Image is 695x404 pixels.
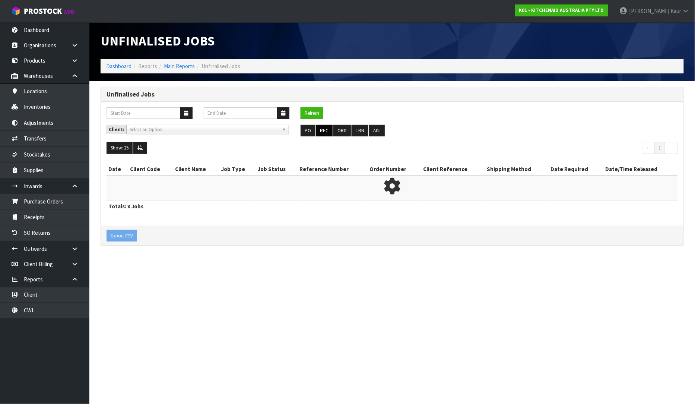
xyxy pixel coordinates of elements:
a: ← [642,142,655,154]
strong: K01 - KITCHENAID AUSTRALIA PTY LTD [519,7,604,13]
button: ADJ [369,125,385,137]
th: Date Required [549,163,603,175]
span: [PERSON_NAME] [629,7,669,15]
span: Select an Option [130,125,279,134]
a: Main Reports [164,63,195,70]
button: REC [316,125,333,137]
th: Date [107,163,128,175]
button: Refresh [301,107,323,119]
button: PO [301,125,315,137]
strong: Client: [109,126,124,133]
button: TRN [352,125,368,137]
a: 1 [655,142,665,154]
h3: Unfinalised Jobs [107,91,678,98]
th: Client Name [173,163,219,175]
th: Client Reference [422,163,485,175]
th: Job Status [256,163,298,175]
small: WMS [63,8,75,15]
span: Unfinalised Jobs [101,32,215,49]
button: Show: 25 [107,142,133,154]
span: ProStock [24,6,62,16]
span: Unfinalised Jobs [201,63,240,70]
th: Totals: x Jobs [107,201,678,212]
th: Client Code [128,163,173,175]
button: Export CSV [107,230,137,242]
a: Dashboard [106,63,131,70]
a: → [665,142,678,154]
th: Reference Number [298,163,368,175]
a: K01 - KITCHENAID AUSTRALIA PTY LTD [515,4,608,16]
th: Job Type [219,163,256,175]
th: Date/Time Released [603,163,678,175]
span: Reports [138,63,157,70]
span: Kaur [670,7,681,15]
th: Shipping Method [485,163,549,175]
input: Start Date [107,107,181,119]
th: Order Number [368,163,421,175]
nav: Page navigation [398,142,678,156]
img: cube-alt.png [11,6,20,16]
input: End Date [204,107,278,119]
button: ORD [333,125,351,137]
